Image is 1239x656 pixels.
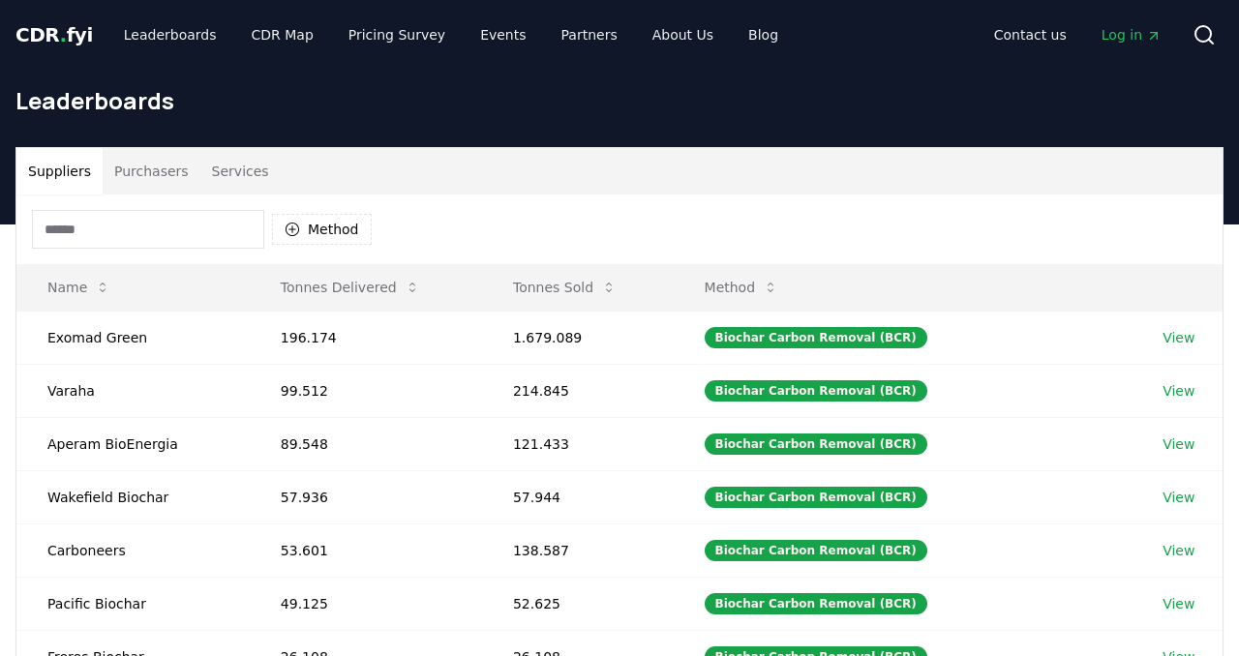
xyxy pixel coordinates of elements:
[272,214,372,245] button: Method
[16,577,250,630] td: Pacific Biochar
[16,523,250,577] td: Carboneers
[1163,488,1194,507] a: View
[108,17,232,52] a: Leaderboards
[1086,17,1177,52] a: Log in
[1163,381,1194,401] a: View
[103,148,200,194] button: Purchasers
[637,17,729,52] a: About Us
[250,311,482,364] td: 196.174
[482,417,674,470] td: 121.433
[15,21,93,48] a: CDR.fyi
[1163,434,1194,454] a: View
[60,23,67,46] span: .
[705,593,927,614] div: Biochar Carbon Removal (BCR)
[250,417,482,470] td: 89.548
[250,577,482,630] td: 49.125
[16,311,250,364] td: Exomad Green
[1102,25,1162,45] span: Log in
[1163,541,1194,560] a: View
[265,268,436,307] button: Tonnes Delivered
[482,577,674,630] td: 52.625
[482,470,674,523] td: 57.944
[1163,328,1194,347] a: View
[705,380,927,402] div: Biochar Carbon Removal (BCR)
[16,417,250,470] td: Aperam BioEnergia
[705,433,927,455] div: Biochar Carbon Removal (BCR)
[979,17,1177,52] nav: Main
[705,487,927,508] div: Biochar Carbon Removal (BCR)
[200,148,281,194] button: Services
[482,523,674,577] td: 138.587
[15,23,93,46] span: CDR fyi
[465,17,541,52] a: Events
[32,268,126,307] button: Name
[979,17,1082,52] a: Contact us
[250,364,482,417] td: 99.512
[108,17,794,52] nav: Main
[333,17,461,52] a: Pricing Survey
[250,470,482,523] td: 57.936
[482,311,674,364] td: 1.679.089
[16,470,250,523] td: Wakefield Biochar
[733,17,794,52] a: Blog
[250,523,482,577] td: 53.601
[16,148,103,194] button: Suppliers
[482,364,674,417] td: 214.845
[16,364,250,417] td: Varaha
[546,17,633,52] a: Partners
[689,268,795,307] button: Method
[236,17,329,52] a: CDR Map
[1163,594,1194,613] a: View
[705,327,927,348] div: Biochar Carbon Removal (BCR)
[15,85,1224,116] h1: Leaderboards
[498,268,632,307] button: Tonnes Sold
[705,540,927,561] div: Biochar Carbon Removal (BCR)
